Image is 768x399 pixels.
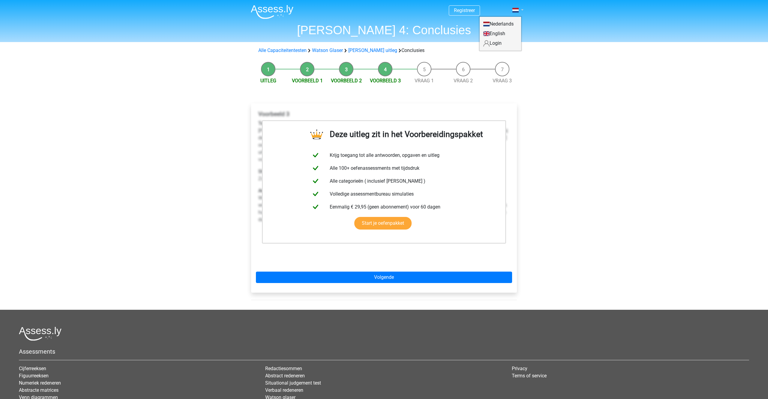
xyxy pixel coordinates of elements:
[480,19,521,29] a: Nederlands
[493,78,512,84] a: Vraag 3
[256,272,512,283] a: Volgende
[19,348,749,355] h5: Assessments
[19,387,58,393] a: Abstracte matrices
[415,78,434,84] a: Vraag 1
[512,366,527,371] a: Privacy
[480,29,521,38] a: English
[258,120,270,126] b: Tekst
[258,187,510,223] p: Waarschijnlijk waar. Er wordt in de tekst een duidelijk verband gelegd tussen de 'inzet' (de voor...
[19,327,61,341] img: Assessly logo
[265,373,305,379] a: Abstract redeneren
[265,366,302,371] a: Redactiesommen
[258,168,510,182] p: Zonder de voorbereidingen zou [PERSON_NAME] het toernooi niet hebben gewonnen.
[258,169,274,174] b: Stelling
[256,47,512,54] div: Conclusies
[512,373,547,379] a: Terms of service
[258,47,307,53] a: Alle Capaciteitentesten
[265,380,321,386] a: Situational judgement test
[19,373,49,379] a: Figuurreeksen
[370,78,401,84] a: Voorbeeld 3
[354,217,412,230] a: Start je oefenpakket
[19,366,46,371] a: Cijferreeksen
[251,5,293,19] img: Assessly
[454,78,473,84] a: Vraag 2
[480,38,521,48] a: Login
[258,120,510,163] p: [PERSON_NAME] doet mee aan een schaaktoernooi. Samen met 4 vrienden die ook meedoen aan het toern...
[348,47,397,53] a: [PERSON_NAME] uitleg
[292,78,323,84] a: Voorbeeld 1
[260,78,276,84] a: Uitleg
[258,111,289,117] b: Voorbeeld 3
[265,387,303,393] a: Verbaal redeneren
[246,23,522,37] h1: [PERSON_NAME] 4: Conclusies
[19,380,61,386] a: Numeriek redeneren
[454,8,475,13] a: Registreer
[258,188,279,193] b: Antwoord
[331,78,362,84] a: Voorbeeld 2
[312,47,343,53] a: Watson Glaser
